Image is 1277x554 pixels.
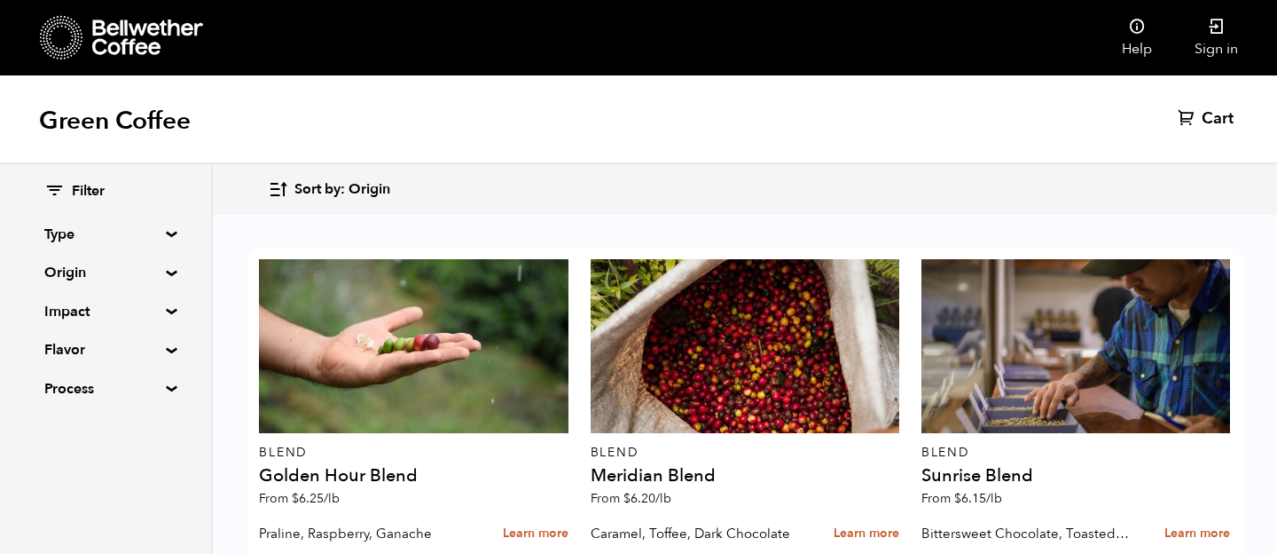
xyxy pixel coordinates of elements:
[44,339,167,360] summary: Flavor
[39,105,191,137] h1: Green Coffee
[259,467,568,485] h4: Golden Hour Blend
[834,515,899,553] a: Learn more
[503,515,568,553] a: Learn more
[259,490,340,507] span: From
[259,447,568,459] p: Blend
[1178,108,1238,130] a: Cart
[623,490,671,507] bdi: 6.20
[44,224,167,245] summary: Type
[294,180,390,200] span: Sort by: Origin
[44,262,167,283] summary: Origin
[292,490,299,507] span: $
[623,490,631,507] span: $
[324,490,340,507] span: /lb
[954,490,961,507] span: $
[591,520,801,547] p: Caramel, Toffee, Dark Chocolate
[591,490,671,507] span: From
[986,490,1002,507] span: /lb
[591,467,899,485] h4: Meridian Blend
[44,378,167,400] summary: Process
[1202,108,1234,130] span: Cart
[1164,515,1230,553] a: Learn more
[921,520,1132,547] p: Bittersweet Chocolate, Toasted Marshmallow, Candied Orange, Praline
[72,182,105,202] span: Filter
[921,490,1002,507] span: From
[292,490,340,507] bdi: 6.25
[954,490,1002,507] bdi: 6.15
[921,467,1230,485] h4: Sunrise Blend
[591,447,899,459] p: Blend
[921,447,1230,459] p: Blend
[44,301,167,322] summary: Impact
[259,520,469,547] p: Praline, Raspberry, Ganache
[268,169,390,210] button: Sort by: Origin
[655,490,671,507] span: /lb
